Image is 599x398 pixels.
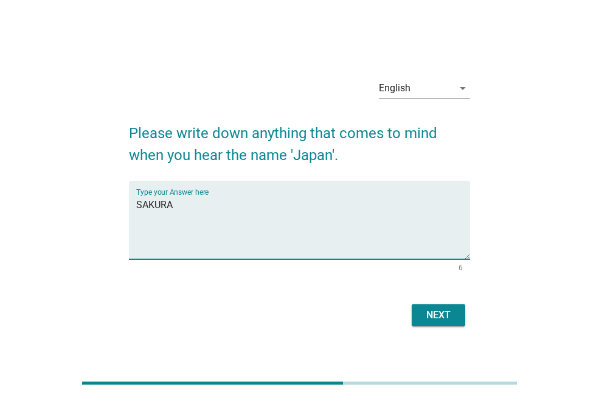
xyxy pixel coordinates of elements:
div: Next [421,308,455,323]
div: 6 [459,264,463,271]
i: arrow_drop_down [455,81,470,96]
button: Next [412,304,465,326]
textarea: Type your Answer here [136,195,470,259]
div: English [379,83,410,94]
h2: Please write down anything that comes to mind when you hear the name 'Japan'. [129,110,470,166]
